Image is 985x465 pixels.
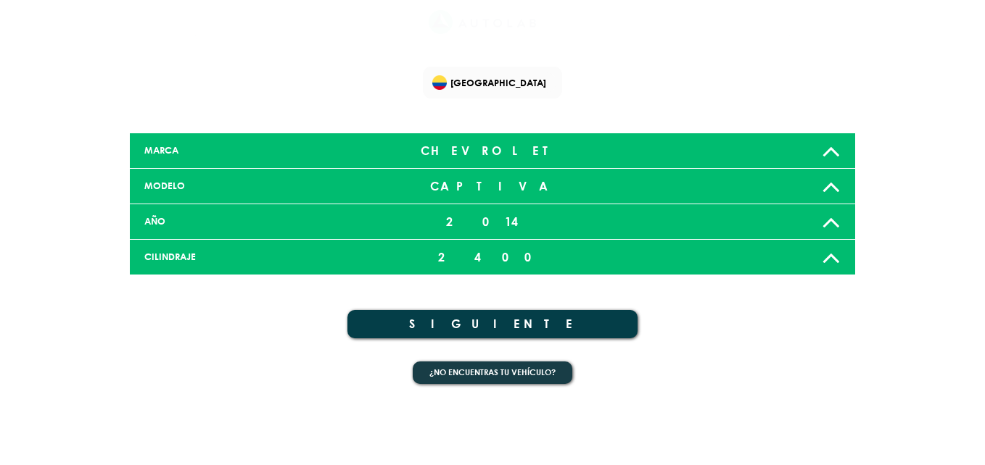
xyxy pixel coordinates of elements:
div: 2014 [373,207,612,236]
div: Flag of COLOMBIA[GEOGRAPHIC_DATA] [423,67,562,99]
span: [GEOGRAPHIC_DATA] [432,72,556,93]
div: CAPTIVA [373,172,612,201]
button: SIGUIENTE [347,310,638,338]
button: ¿No encuentras tu vehículo? [413,361,572,384]
img: Flag of COLOMBIA [432,75,447,90]
div: CHEVROLET [373,136,612,165]
span: 1 [758,10,772,35]
a: MARCA CHEVROLET [130,133,855,169]
a: MODELO CAPTIVA [130,169,855,204]
div: 2400 [373,243,612,272]
div: CILINDRAJE [133,250,373,264]
a: AÑO 2014 [130,204,855,240]
a: CILINDRAJE 2400 [130,240,855,275]
div: MODELO [133,179,373,193]
a: Link al sitio de autolab [429,14,537,28]
div: AÑO [133,214,373,228]
div: MARCA [133,143,373,157]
